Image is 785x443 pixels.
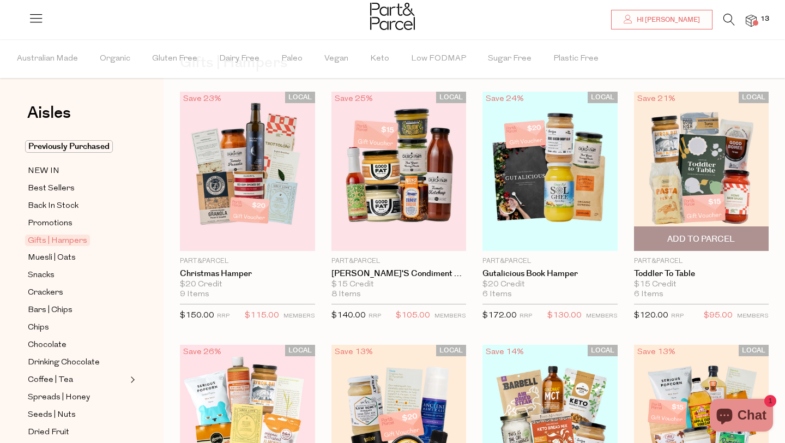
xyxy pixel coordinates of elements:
[28,338,127,352] a: Chocolate
[283,313,315,319] small: MEMBERS
[28,426,69,439] span: Dried Fruit
[285,92,315,103] span: LOCAL
[482,92,618,251] img: Gutalicious Book Hamper
[219,40,259,78] span: Dairy Free
[706,399,776,434] inbox-online-store-chat: Shopify online store chat
[180,290,209,300] span: 9 Items
[667,234,735,245] span: Add To Parcel
[28,409,76,422] span: Seeds | Nuts
[28,182,75,195] span: Best Sellers
[434,313,466,319] small: MEMBERS
[331,269,467,279] a: [PERSON_NAME]'s Condiment Hamper
[180,256,315,266] p: Part&Parcel
[245,309,279,323] span: $115.00
[739,92,769,103] span: LOCAL
[27,101,71,125] span: Aisles
[482,269,618,279] a: Gutalicious Book Hamper
[28,217,127,230] a: Promotions
[331,92,467,251] img: Jordie Pie's Condiment Hamper
[436,345,466,356] span: LOCAL
[482,290,512,300] span: 6 Items
[482,256,618,266] p: Part&Parcel
[634,290,663,300] span: 6 Items
[25,235,90,246] span: Gifts | Hampers
[152,40,197,78] span: Gluten Free
[28,373,127,387] a: Coffee | Tea
[482,312,517,320] span: $172.00
[634,226,769,251] button: Add To Parcel
[17,40,78,78] span: Australian Made
[758,14,772,24] span: 13
[488,40,532,78] span: Sugar Free
[634,269,769,279] a: Toddler To Table
[27,105,71,132] a: Aisles
[25,140,113,153] span: Previously Purchased
[586,313,618,319] small: MEMBERS
[28,251,127,265] a: Muesli | Oats
[28,140,127,153] a: Previously Purchased
[28,165,59,178] span: NEW IN
[28,408,127,422] a: Seeds | Nuts
[634,345,679,360] div: Save 13%
[588,345,618,356] span: LOCAL
[634,312,668,320] span: $120.00
[634,15,700,25] span: Hi [PERSON_NAME]
[28,286,127,300] a: Crackers
[704,309,733,323] span: $95.00
[482,92,527,106] div: Save 24%
[180,312,214,320] span: $150.00
[28,356,100,369] span: Drinking Chocolate
[411,40,466,78] span: Low FODMAP
[588,92,618,103] span: LOCAL
[100,40,130,78] span: Organic
[331,312,366,320] span: $140.00
[520,313,532,319] small: RRP
[436,92,466,103] span: LOCAL
[737,313,769,319] small: MEMBERS
[28,303,127,317] a: Bars | Chips
[634,92,679,106] div: Save 21%
[28,252,76,265] span: Muesli | Oats
[128,373,135,386] button: Expand/Collapse Coffee | Tea
[482,345,527,360] div: Save 14%
[28,164,127,178] a: NEW IN
[396,309,430,323] span: $105.00
[28,391,90,404] span: Spreads | Honey
[28,321,49,334] span: Chips
[180,92,315,251] img: Christmas Hamper
[28,268,127,282] a: Snacks
[634,256,769,266] p: Part&Parcel
[482,280,618,290] div: $20 Credit
[28,182,127,195] a: Best Sellers
[547,309,582,323] span: $130.00
[28,356,127,369] a: Drinking Chocolate
[28,391,127,404] a: Spreads | Honey
[331,256,467,266] p: Part&Parcel
[28,339,67,352] span: Chocolate
[611,10,712,29] a: Hi [PERSON_NAME]
[634,280,769,290] div: $15 Credit
[28,374,73,387] span: Coffee | Tea
[370,40,389,78] span: Keto
[285,345,315,356] span: LOCAL
[217,313,230,319] small: RRP
[553,40,599,78] span: Plastic Free
[324,40,348,78] span: Vegan
[331,290,361,300] span: 8 Items
[180,92,225,106] div: Save 23%
[28,234,127,247] a: Gifts | Hampers
[281,40,303,78] span: Paleo
[739,345,769,356] span: LOCAL
[369,313,381,319] small: RRP
[28,200,78,213] span: Back In Stock
[28,199,127,213] a: Back In Stock
[28,286,63,300] span: Crackers
[746,15,757,26] a: 13
[331,92,376,106] div: Save 25%
[180,280,315,290] div: $20 Credit
[634,92,769,251] img: Toddler To Table
[331,280,467,290] div: $15 Credit
[370,3,415,30] img: Part&Parcel
[28,269,55,282] span: Snacks
[180,269,315,279] a: Christmas Hamper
